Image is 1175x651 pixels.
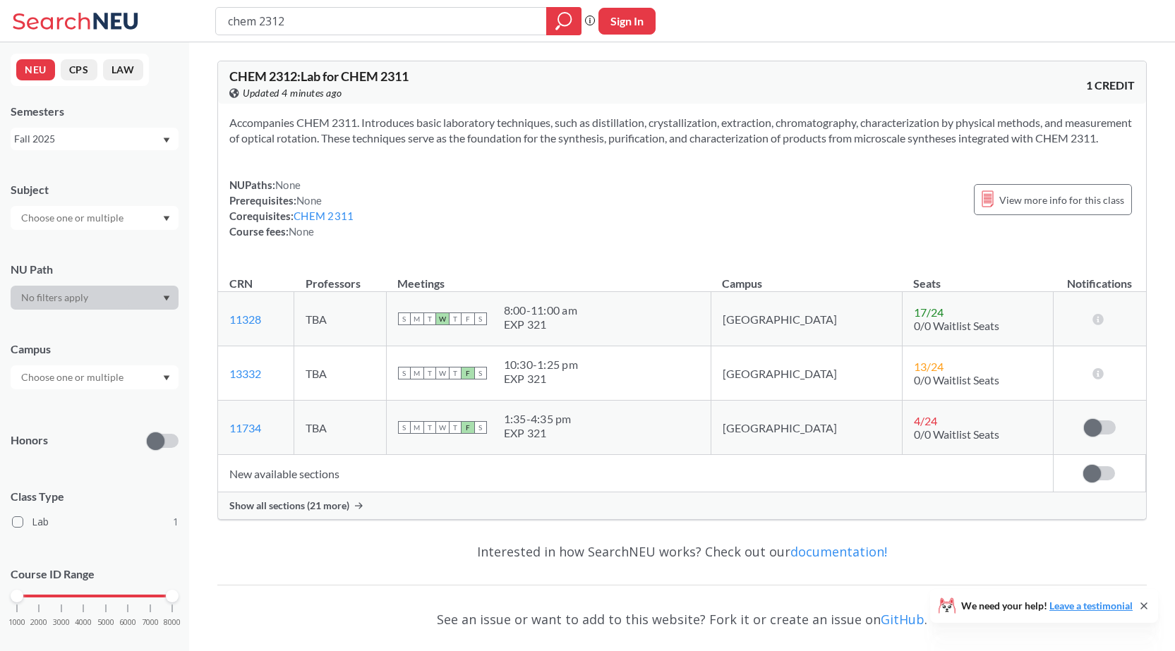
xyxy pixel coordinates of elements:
div: Dropdown arrow [11,365,179,389]
div: Dropdown arrow [11,286,179,310]
span: F [462,421,474,434]
span: W [436,421,449,434]
section: Accompanies CHEM 2311. Introduces basic laboratory techniques, such as distillation, crystallizat... [229,115,1135,146]
span: T [449,367,462,379]
button: NEU [16,59,55,80]
a: CHEM 2311 [294,209,354,222]
span: None [296,194,322,207]
span: 1 CREDIT [1086,78,1135,93]
p: Course ID Range [11,566,179,583]
div: EXP 321 [504,426,572,440]
p: Honors [11,432,48,449]
th: Meetings [386,262,711,292]
span: S [398,421,411,434]
svg: Dropdown arrow [163,138,170,143]
span: We need your help! [961,601,1133,611]
input: Choose one or multiple [14,369,133,386]
td: TBA [294,401,387,455]
div: Semesters [11,104,179,119]
div: Campus [11,341,179,357]
td: [GEOGRAPHIC_DATA] [711,292,902,346]
span: 1 [173,514,179,530]
span: Class Type [11,489,179,504]
div: 10:30 - 1:25 pm [504,358,578,372]
a: GitHub [881,611,924,628]
input: Choose one or multiple [14,209,133,226]
div: Fall 2025 [14,131,162,147]
span: View more info for this class [999,191,1124,209]
th: Notifications [1053,262,1145,292]
div: Subject [11,182,179,197]
th: Seats [902,262,1053,292]
td: TBA [294,292,387,346]
span: 6000 [119,619,136,626]
button: LAW [103,59,143,80]
span: 0/0 Waitlist Seats [914,373,999,387]
span: 2000 [30,619,47,626]
svg: Dropdown arrow [163,216,170,221]
td: [GEOGRAPHIC_DATA] [711,401,902,455]
span: W [436,312,449,325]
a: Leave a testimonial [1049,600,1133,612]
span: 3000 [53,619,70,626]
a: documentation! [790,543,887,560]
span: 0/0 Waitlist Seats [914,427,999,441]
span: 17 / 24 [914,305,944,319]
span: S [398,367,411,379]
input: Class, professor, course number, "phrase" [227,9,536,33]
div: See an issue or want to add to this website? Fork it or create an issue on . [217,599,1147,640]
th: Professors [294,262,387,292]
span: 1000 [8,619,25,626]
span: None [289,225,314,238]
span: S [474,367,487,379]
a: 11328 [229,312,261,326]
span: 5000 [97,619,114,626]
label: Lab [12,513,179,531]
span: S [398,312,411,325]
span: T [423,421,436,434]
button: Sign In [598,8,656,35]
div: magnifying glass [546,7,582,35]
div: NUPaths: Prerequisites: Corequisites: Course fees: [229,177,354,239]
div: 8:00 - 11:00 am [504,303,577,317]
a: 11734 [229,421,261,434]
span: W [436,367,449,379]
span: 4000 [75,619,92,626]
div: CRN [229,276,253,291]
span: T [423,312,436,325]
span: M [411,421,423,434]
span: F [462,312,474,325]
td: TBA [294,346,387,401]
td: New available sections [218,455,1053,492]
td: [GEOGRAPHIC_DATA] [711,346,902,401]
div: Show all sections (21 more) [218,492,1146,519]
span: CHEM 2312 : Lab for CHEM 2311 [229,68,409,84]
span: 4 / 24 [914,414,937,427]
span: T [449,312,462,325]
span: M [411,367,423,379]
span: 0/0 Waitlist Seats [914,319,999,332]
div: Fall 2025Dropdown arrow [11,128,179,150]
a: 13332 [229,367,261,380]
div: EXP 321 [504,372,578,386]
span: F [462,367,474,379]
span: 7000 [142,619,159,626]
div: Interested in how SearchNEU works? Check out our [217,531,1147,572]
span: M [411,312,423,325]
th: Campus [711,262,902,292]
svg: magnifying glass [555,11,572,31]
span: S [474,312,487,325]
div: Dropdown arrow [11,206,179,230]
span: 8000 [164,619,181,626]
div: NU Path [11,262,179,277]
span: 13 / 24 [914,360,944,373]
span: T [449,421,462,434]
svg: Dropdown arrow [163,296,170,301]
span: Show all sections (21 more) [229,499,349,512]
span: S [474,421,487,434]
div: EXP 321 [504,317,577,331]
span: Updated 4 minutes ago [243,85,342,101]
div: 1:35 - 4:35 pm [504,412,572,426]
span: None [275,178,301,191]
span: T [423,367,436,379]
